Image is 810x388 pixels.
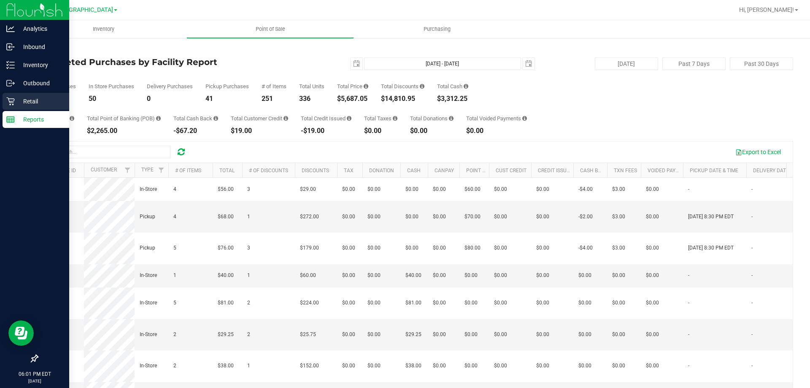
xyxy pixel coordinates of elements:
span: $3.00 [612,244,625,252]
span: In-Store [140,185,157,193]
span: - [751,299,753,307]
p: Inbound [15,42,65,52]
iframe: Resource center [8,320,34,346]
span: 4 [173,213,176,221]
button: Past 30 Days [730,57,793,70]
span: [DATE] 8:30 PM EDT [688,244,734,252]
div: Total Discounts [381,84,424,89]
span: $25.75 [300,331,316,339]
span: $0.00 [367,185,381,193]
div: Total Cash Back [173,116,218,121]
div: 41 [205,95,249,102]
span: $0.00 [342,299,355,307]
i: Sum of the discount values applied to the all purchases in the date range. [420,84,424,89]
span: $76.00 [218,244,234,252]
span: $0.00 [464,271,478,279]
a: Discounts [302,168,329,174]
span: $0.00 [405,244,418,252]
span: $0.00 [536,299,549,307]
div: $5,687.05 [337,95,368,102]
span: $0.00 [578,299,591,307]
inline-svg: Retail [6,97,15,106]
a: # of Items [175,168,201,174]
span: $0.00 [612,271,625,279]
a: Type [141,167,154,173]
span: $80.00 [464,244,481,252]
i: Sum of all account credit issued for all refunds from returned purchases in the date range. [347,116,351,121]
div: Pickup Purchases [205,84,249,89]
span: $224.00 [300,299,319,307]
span: $0.00 [464,331,478,339]
span: [GEOGRAPHIC_DATA] [55,6,113,14]
inline-svg: Reports [6,115,15,124]
span: $0.00 [464,362,478,370]
span: $56.00 [218,185,234,193]
a: Point of Sale [187,20,354,38]
span: $70.00 [464,213,481,221]
span: $0.00 [433,362,446,370]
span: $0.00 [494,331,507,339]
h4: Completed Purchases by Facility Report [37,57,289,67]
span: $0.00 [342,185,355,193]
span: $29.25 [218,331,234,339]
span: In-Store [140,271,157,279]
span: $0.00 [405,213,418,221]
span: $0.00 [578,331,591,339]
div: # of Items [262,84,286,89]
div: Total Taxes [364,116,397,121]
span: $40.00 [405,271,421,279]
div: 336 [299,95,324,102]
a: Tax [344,168,354,174]
span: 1 [247,271,250,279]
span: $0.00 [433,244,446,252]
span: $272.00 [300,213,319,221]
span: $0.00 [367,271,381,279]
a: Filter [121,163,135,177]
inline-svg: Inventory [6,61,15,69]
span: -$2.00 [578,213,593,221]
span: $0.00 [433,213,446,221]
span: $29.25 [405,331,421,339]
span: In-Store [140,331,157,339]
p: [DATE] [4,378,65,384]
button: Export to Excel [730,145,786,159]
span: - [751,271,753,279]
span: $0.00 [494,271,507,279]
span: $0.00 [367,362,381,370]
span: $0.00 [342,362,355,370]
a: Customer [91,167,117,173]
div: Total Price [337,84,368,89]
span: - [688,299,689,307]
div: Total Voided Payments [466,116,527,121]
span: $0.00 [494,244,507,252]
span: $3.00 [612,185,625,193]
button: Past 7 Days [662,57,726,70]
p: Outbound [15,78,65,88]
span: $0.00 [342,213,355,221]
div: Total Credit Issued [301,116,351,121]
span: - [751,185,753,193]
i: Sum of the successful, non-voided payments using account credit for all purchases in the date range. [283,116,288,121]
div: $3,312.25 [437,95,468,102]
div: $0.00 [466,128,527,134]
span: 2 [173,362,176,370]
span: $0.00 [646,185,659,193]
span: - [751,362,753,370]
span: $68.00 [218,213,234,221]
a: Inventory [20,20,187,38]
span: $152.00 [300,362,319,370]
span: $0.00 [494,213,507,221]
p: Reports [15,114,65,125]
span: $0.00 [367,213,381,221]
span: [DATE] 8:30 PM EDT [688,213,734,221]
div: 0 [147,95,193,102]
span: Pickup [140,213,155,221]
span: $0.00 [433,331,446,339]
span: - [688,185,689,193]
div: $19.00 [231,128,288,134]
span: $0.00 [433,299,446,307]
span: $40.00 [218,271,234,279]
div: $14,810.95 [381,95,424,102]
span: $0.00 [646,271,659,279]
span: $0.00 [367,244,381,252]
